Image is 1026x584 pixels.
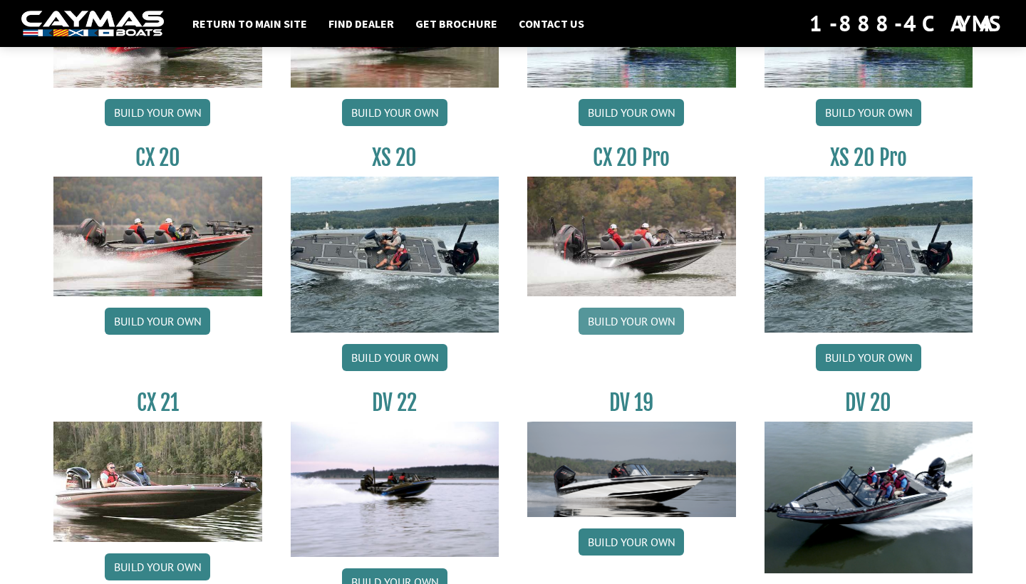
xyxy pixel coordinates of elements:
a: Build your own [579,528,684,556]
img: dv-19-ban_from_website_for_caymas_connect.png [527,422,736,517]
a: Find Dealer [321,14,401,33]
img: white-logo-c9c8dbefe5ff5ceceb0f0178aa75bf4bb51f6bca0971e226c86eb53dfe498488.png [21,11,164,37]
img: CX-20_thumbnail.jpg [53,177,262,296]
a: Build your own [105,553,210,580]
img: CX-20Pro_thumbnail.jpg [527,177,736,296]
h3: DV 19 [527,390,736,416]
h3: XS 20 [291,145,499,171]
h3: DV 20 [765,390,973,416]
h3: CX 21 [53,390,262,416]
h3: DV 22 [291,390,499,416]
img: DV22_original_motor_cropped_for_caymas_connect.jpg [291,422,499,557]
a: Build your own [105,308,210,335]
a: Build your own [579,99,684,126]
a: Build your own [342,344,447,371]
h3: CX 20 Pro [527,145,736,171]
div: 1-888-4CAYMAS [809,8,1005,39]
img: XS_20_resized.jpg [291,177,499,333]
img: CX21_thumb.jpg [53,422,262,541]
a: Build your own [105,99,210,126]
img: DV_20_from_website_for_caymas_connect.png [765,422,973,573]
a: Contact Us [512,14,591,33]
a: Get Brochure [408,14,504,33]
img: XS_20_resized.jpg [765,177,973,333]
h3: XS 20 Pro [765,145,973,171]
a: Build your own [342,99,447,126]
a: Build your own [816,344,921,371]
a: Build your own [816,99,921,126]
h3: CX 20 [53,145,262,171]
a: Return to main site [185,14,314,33]
a: Build your own [579,308,684,335]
